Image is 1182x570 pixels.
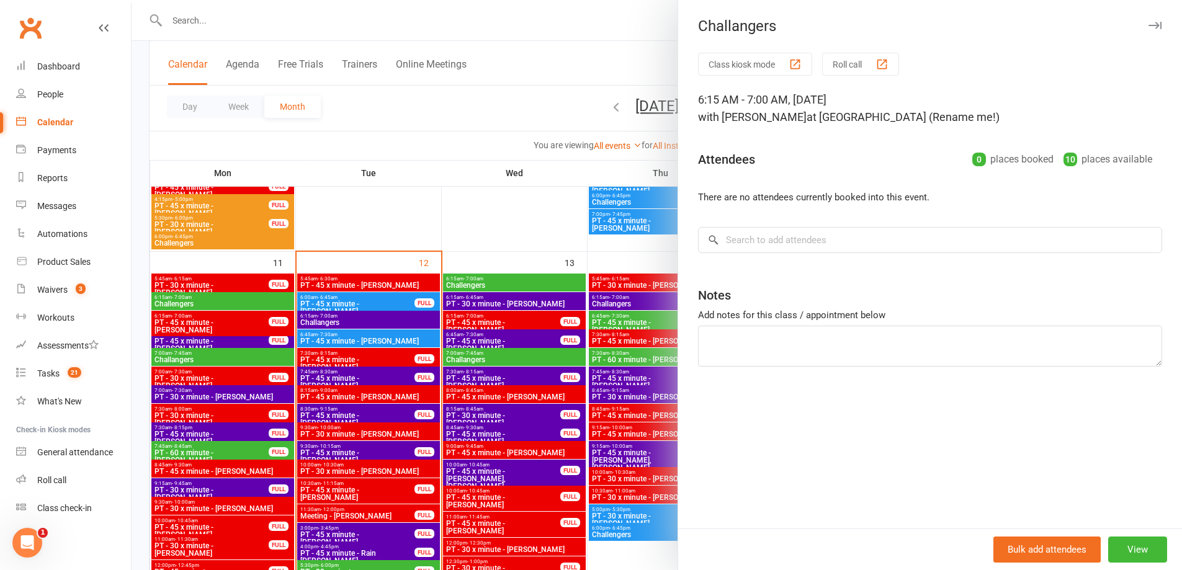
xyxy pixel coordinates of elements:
span: with [PERSON_NAME] [698,110,807,123]
div: Messages [37,201,76,211]
div: Reports [37,173,68,183]
div: Notes [698,287,731,304]
a: Workouts [16,304,131,332]
div: 0 [972,153,986,166]
span: 21 [68,367,81,378]
a: Clubworx [15,12,46,43]
a: Calendar [16,109,131,136]
a: Waivers 3 [16,276,131,304]
li: There are no attendees currently booked into this event. [698,190,1162,205]
div: places available [1063,151,1152,168]
a: Class kiosk mode [16,494,131,522]
div: Automations [37,229,87,239]
a: Automations [16,220,131,248]
div: Dashboard [37,61,80,71]
div: 10 [1063,153,1077,166]
a: What's New [16,388,131,416]
div: Roll call [37,475,66,485]
input: Search to add attendees [698,227,1162,253]
a: Messages [16,192,131,220]
a: Roll call [16,466,131,494]
div: places booked [972,151,1054,168]
a: Payments [16,136,131,164]
div: Waivers [37,285,68,295]
button: Bulk add attendees [993,537,1101,563]
button: Roll call [822,53,899,76]
div: Add notes for this class / appointment below [698,308,1162,323]
div: Challangers [678,17,1182,35]
button: Class kiosk mode [698,53,812,76]
div: Attendees [698,151,755,168]
div: Assessments [37,341,99,350]
div: Tasks [37,368,60,378]
a: Tasks 21 [16,360,131,388]
a: Product Sales [16,248,131,276]
div: General attendance [37,447,113,457]
div: Product Sales [37,257,91,267]
a: General attendance kiosk mode [16,439,131,466]
span: 3 [76,283,86,294]
a: Dashboard [16,53,131,81]
span: 1 [38,528,48,538]
iframe: Intercom live chat [12,528,42,558]
a: People [16,81,131,109]
button: View [1108,537,1167,563]
a: Assessments [16,332,131,360]
div: 6:15 AM - 7:00 AM, [DATE] [698,91,1162,126]
div: People [37,89,63,99]
div: Calendar [37,117,73,127]
span: at [GEOGRAPHIC_DATA] (Rename me!) [807,110,1000,123]
div: Payments [37,145,76,155]
div: What's New [37,396,82,406]
div: Workouts [37,313,74,323]
a: Reports [16,164,131,192]
div: Class check-in [37,503,92,513]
